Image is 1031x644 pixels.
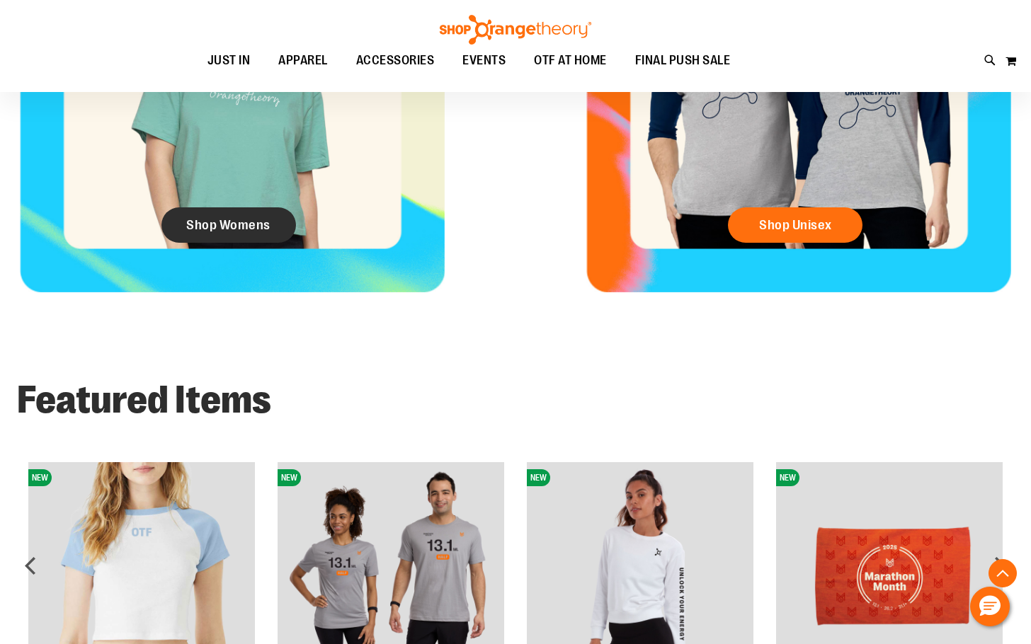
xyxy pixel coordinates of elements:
img: Shop Orangetheory [438,15,593,45]
span: JUST IN [207,45,251,76]
a: JUST IN [193,45,265,77]
a: Shop Womens [161,207,296,243]
a: OTF AT HOME [520,45,621,77]
span: NEW [278,469,301,486]
span: NEW [28,469,52,486]
span: Shop Unisex [759,217,832,233]
span: FINAL PUSH SALE [635,45,731,76]
div: next [986,551,1014,580]
a: FINAL PUSH SALE [621,45,745,77]
strong: Featured Items [17,378,271,422]
a: ACCESSORIES [342,45,449,77]
span: OTF AT HOME [534,45,607,76]
span: NEW [776,469,799,486]
button: Back To Top [989,559,1017,587]
a: EVENTS [448,45,520,77]
span: NEW [527,469,550,486]
span: EVENTS [462,45,506,76]
div: prev [17,551,45,580]
a: APPAREL [264,45,342,77]
span: Shop Womens [186,217,270,233]
span: APPAREL [278,45,328,76]
span: ACCESSORIES [356,45,435,76]
a: Shop Unisex [728,207,862,243]
button: Hello, have a question? Let’s chat. [970,587,1010,626]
